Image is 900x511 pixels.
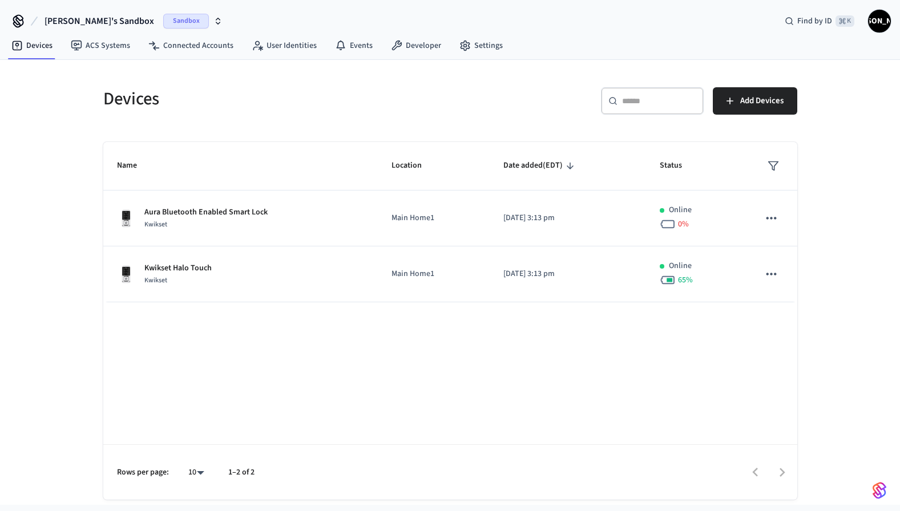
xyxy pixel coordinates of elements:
span: ⌘ K [836,15,854,27]
img: SeamLogoGradient.69752ec5.svg [873,481,886,500]
p: Online [669,260,692,272]
table: sticky table [103,142,797,302]
span: [PERSON_NAME]'s Sandbox [45,14,154,28]
span: Kwikset [144,220,167,229]
a: Connected Accounts [139,35,243,56]
img: Kwikset Halo Touchscreen Wifi Enabled Smart Lock, Polished Chrome, Front [117,265,135,283]
p: Rows per page: [117,467,169,478]
span: Add Devices [740,94,784,108]
button: [PERSON_NAME] [868,10,891,33]
h5: Devices [103,87,443,111]
p: [DATE] 3:13 pm [503,212,633,224]
span: Name [117,157,152,175]
span: Status [660,157,697,175]
p: 1–2 of 2 [228,467,255,478]
p: Main Home1 [392,212,476,224]
p: Online [669,204,692,216]
span: Location [392,157,437,175]
a: User Identities [243,35,326,56]
p: Aura Bluetooth Enabled Smart Lock [144,206,268,218]
p: Kwikset Halo Touch [144,262,212,274]
span: Kwikset [144,275,167,285]
a: Events [326,35,382,56]
a: Devices [2,35,62,56]
div: Find by ID⌘ K [776,11,863,31]
span: Find by ID [797,15,832,27]
img: Kwikset Halo Touchscreen Wifi Enabled Smart Lock, Polished Chrome, Front [117,209,135,228]
a: ACS Systems [62,35,139,56]
p: [DATE] 3:13 pm [503,268,633,280]
button: Add Devices [713,87,797,115]
a: Settings [450,35,512,56]
span: 0 % [678,218,689,230]
span: [PERSON_NAME] [869,11,890,31]
span: 65 % [678,274,693,286]
div: 10 [183,464,210,481]
span: Date added(EDT) [503,157,578,175]
a: Developer [382,35,450,56]
p: Main Home1 [392,268,476,280]
span: Sandbox [163,14,209,29]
